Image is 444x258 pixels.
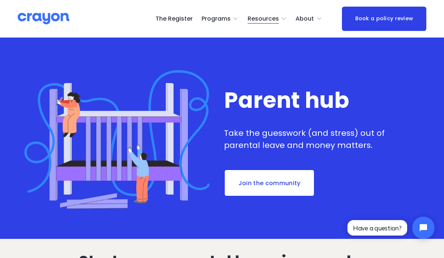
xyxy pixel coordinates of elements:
[296,13,322,25] a: folder dropdown
[342,7,426,31] a: Book a policy review
[202,13,239,25] a: folder dropdown
[248,14,279,24] span: Resources
[18,12,69,25] img: Crayon
[202,14,231,24] span: Programs
[224,127,392,151] p: Take the guesswork (and stress) out of parental leave and money matters.
[296,14,314,24] span: About
[224,169,315,197] a: Join the community
[248,13,287,25] a: folder dropdown
[224,89,392,112] h1: Parent hub
[155,13,193,25] a: The Register
[341,211,441,245] iframe: Tidio Chat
